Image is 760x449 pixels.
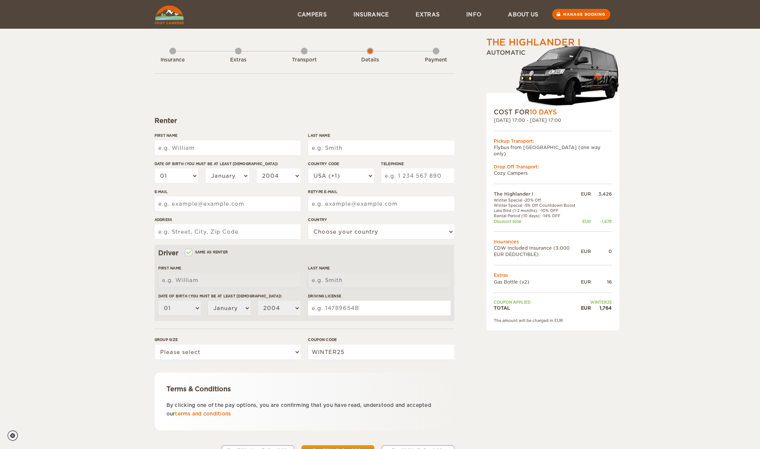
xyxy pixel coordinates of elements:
[308,140,454,155] input: e.g. Smith
[494,213,581,218] td: Rental Period (10 days): -14% OFF
[155,217,300,222] label: Address
[494,245,581,257] td: CDW Included Insurance (3.000 EUR DEDUCTIBLE)
[581,300,612,305] td: WINTER25
[591,248,612,254] div: 0
[308,217,454,222] label: Country
[581,305,591,311] div: EUR
[516,42,619,108] img: stor-stuttur-old-new-5.png
[186,251,191,256] input: Same as renter
[186,249,228,256] label: Same as renter
[155,116,454,125] div: Renter
[581,279,591,285] div: EUR
[494,238,612,245] td: Insurances
[308,196,454,211] input: e.g. example@example.com
[494,197,581,203] td: Winter Special -20% Off
[381,161,454,167] label: Telephone
[218,57,259,64] div: Extras
[155,189,300,195] label: E-mail
[308,133,454,138] label: Last Name
[494,279,581,285] td: Gas Bottle (x2)
[152,57,193,64] div: Insurance
[494,272,612,278] td: Extras
[530,108,557,116] span: 10 Days
[494,164,612,170] div: Drop Off Transport:
[494,203,581,208] td: Winter Special -5% Off Countdown Boost
[308,265,450,271] label: Last Name
[308,337,454,342] label: Coupon code
[350,57,391,64] div: Details
[494,191,581,197] td: The Highlander I
[308,189,454,195] label: Retype E-mail
[416,57,457,64] div: Payment
[494,138,612,144] div: Pickup Transport:
[158,293,300,299] label: Date of birth (You must be at least [DEMOGRAPHIC_DATA])
[155,161,300,167] label: Date of birth (You must be at least [DEMOGRAPHIC_DATA])
[591,279,612,285] div: 16
[308,273,450,288] input: e.g. Smith
[381,168,454,183] input: e.g. 1 234 567 890
[494,117,612,123] div: [DATE] 17:00 - [DATE] 17:00
[581,219,591,224] div: EUR
[494,219,581,224] td: Discount total
[155,140,300,155] input: e.g. William
[591,219,612,224] div: -1,678
[308,301,450,316] input: e.g. 14789654B
[155,133,300,138] label: First Name
[494,300,581,305] td: Coupon applied
[486,49,619,108] div: Automatic
[155,337,300,342] label: Group size
[552,9,610,20] a: Manage booking
[591,191,612,197] div: 3,426
[158,265,300,271] label: First Name
[308,293,450,299] label: Driving License
[284,57,325,64] div: Transport
[7,430,23,441] a: Cookie settings
[308,161,373,167] label: Country Code
[166,401,442,418] p: By clicking one of the pay options, you are confirming that you have read, understood and accepte...
[494,144,612,157] td: Flybus from [GEOGRAPHIC_DATA] (one way only)
[494,170,612,176] td: Cozy Campers
[494,305,581,311] td: TOTAL
[158,273,300,288] input: e.g. William
[166,385,442,393] div: Terms & Conditions
[486,36,581,49] div: The Highlander I
[494,318,612,323] div: The amount will be charged in EUR
[494,108,612,117] div: COST FOR
[155,224,300,239] input: e.g. Street, City, Zip Code
[494,208,581,213] td: Late Bird (1-2 months): -10% OFF
[158,249,451,257] div: Driver
[155,196,300,211] input: e.g. example@example.com
[155,6,184,24] img: Cozy Campers
[581,191,591,197] div: EUR
[581,248,591,254] div: EUR
[175,411,231,417] a: terms and conditions
[591,305,612,311] div: 1,764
